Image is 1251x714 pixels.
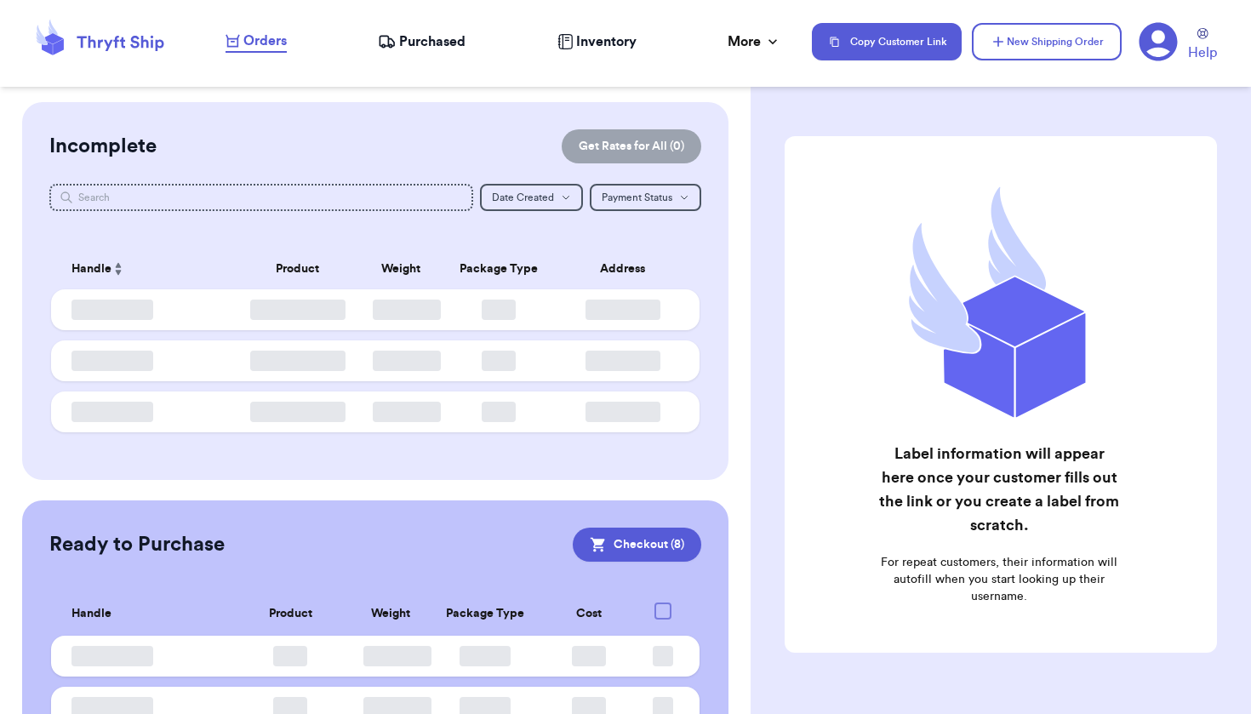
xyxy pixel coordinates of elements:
[243,31,287,51] span: Orders
[562,129,701,163] button: Get Rates for All (0)
[71,260,111,278] span: Handle
[49,531,225,558] h2: Ready to Purchase
[1188,28,1217,63] a: Help
[429,592,542,636] th: Package Type
[49,184,472,211] input: Search
[49,133,157,160] h2: Incomplete
[399,31,466,52] span: Purchased
[972,23,1122,60] button: New Shipping Order
[602,192,672,203] span: Payment Status
[227,592,353,636] th: Product
[576,31,637,52] span: Inventory
[111,259,125,279] button: Sort ascending
[573,528,701,562] button: Checkout (8)
[557,248,699,289] th: Address
[353,592,429,636] th: Weight
[542,592,637,636] th: Cost
[557,31,637,52] a: Inventory
[1188,43,1217,63] span: Help
[492,192,554,203] span: Date Created
[440,248,557,289] th: Package Type
[812,23,962,60] button: Copy Customer Link
[878,442,1119,537] h2: Label information will appear here once your customer fills out the link or you create a label fr...
[226,31,287,53] a: Orders
[590,184,701,211] button: Payment Status
[363,248,440,289] th: Weight
[233,248,363,289] th: Product
[728,31,781,52] div: More
[71,605,111,623] span: Handle
[480,184,583,211] button: Date Created
[378,31,466,52] a: Purchased
[878,554,1119,605] p: For repeat customers, their information will autofill when you start looking up their username.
